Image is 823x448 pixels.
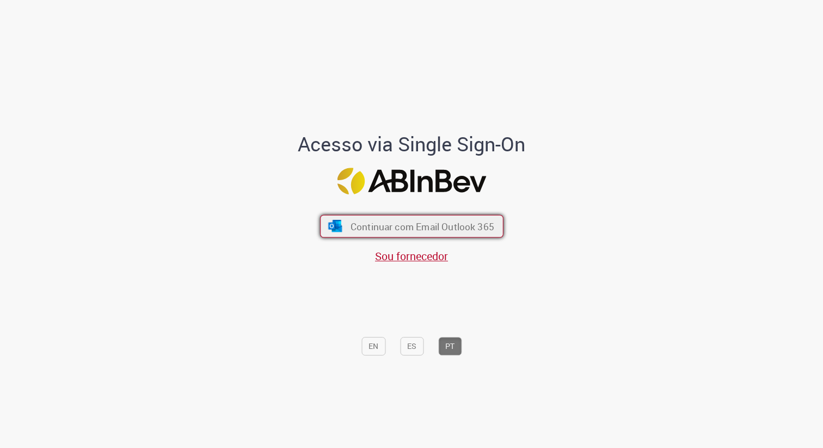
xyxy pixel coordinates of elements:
button: ícone Azure/Microsoft 360 Continuar com Email Outlook 365 [320,214,503,237]
button: ES [400,337,423,356]
img: ícone Azure/Microsoft 360 [327,220,343,232]
span: Continuar com Email Outlook 365 [350,220,494,232]
img: Logo ABInBev [337,168,486,194]
button: PT [438,337,462,356]
a: Sou fornecedor [375,249,448,263]
button: EN [361,337,385,356]
h1: Acesso via Single Sign-On [261,133,563,155]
